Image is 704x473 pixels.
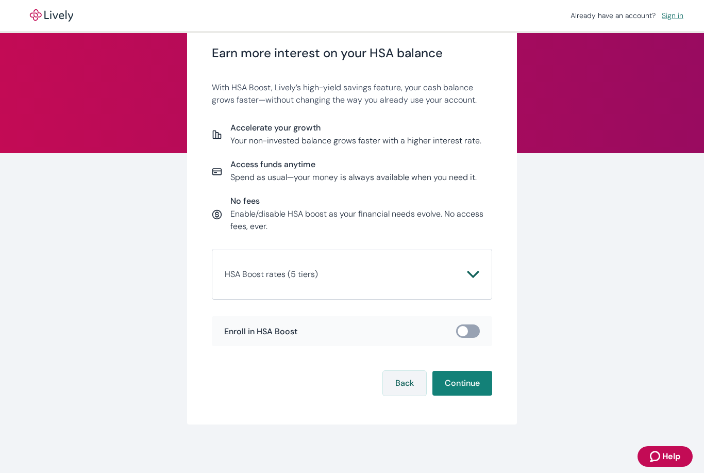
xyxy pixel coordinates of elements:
[212,46,492,61] span: Earn more interest on your HSA balance
[467,268,479,281] svg: Chevron icon
[212,81,492,106] p: With HSA Boost, Lively’s high-yield savings feature, your cash balance grows faster—without chang...
[230,159,477,169] span: Access funds anytime
[230,171,477,184] p: Spend as usual—your money is always available when you need it.
[212,167,222,177] svg: Card icon
[230,208,492,233] p: Enable/disable HSA boost as your financial needs evolve. No access fees, ever.
[212,129,222,140] svg: Report icon
[225,268,318,281] p: HSA Boost rates (5 tiers)
[230,123,481,133] span: Accelerate your growth
[658,9,688,22] a: Sign in
[638,446,693,467] button: Zendesk support iconHelp
[432,371,492,396] button: Continue
[212,209,222,220] svg: Currency icon
[230,135,481,147] p: Your non-invested balance grows faster with a higher interest rate.
[383,371,426,396] button: Back
[230,196,492,206] span: No fees
[650,450,662,463] svg: Zendesk support icon
[224,327,297,336] span: Enroll in HSA Boost
[571,10,688,21] div: Already have an account?
[225,262,479,287] button: HSA Boost rates (5 tiers)
[23,9,80,22] img: Lively
[662,450,680,463] span: Help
